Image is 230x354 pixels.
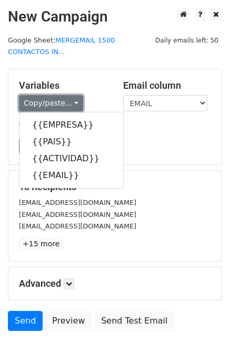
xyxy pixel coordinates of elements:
a: {{EMAIL}} [19,167,123,184]
div: Widget de chat [177,304,230,354]
h5: Advanced [19,278,211,289]
a: MERGEMAIL 1500 CONTACTOS IN... [8,36,115,56]
h5: Email column [123,80,212,91]
small: Google Sheet: [8,36,115,56]
a: Daily emails left: 50 [152,36,222,44]
a: {{PAIS}} [19,133,123,150]
small: [EMAIL_ADDRESS][DOMAIN_NAME] [19,199,136,206]
h5: Variables [19,80,107,91]
a: Send Test Email [94,311,174,331]
small: [EMAIL_ADDRESS][DOMAIN_NAME] [19,222,136,230]
small: [EMAIL_ADDRESS][DOMAIN_NAME] [19,211,136,218]
a: {{ACTIVIDAD}} [19,150,123,167]
span: Daily emails left: 50 [152,35,222,46]
a: Preview [45,311,92,331]
a: Copy/paste... [19,95,83,111]
a: Send [8,311,43,331]
h2: New Campaign [8,8,222,26]
a: +15 more [19,237,63,251]
iframe: Chat Widget [177,304,230,354]
a: {{EMPRESA}} [19,117,123,133]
